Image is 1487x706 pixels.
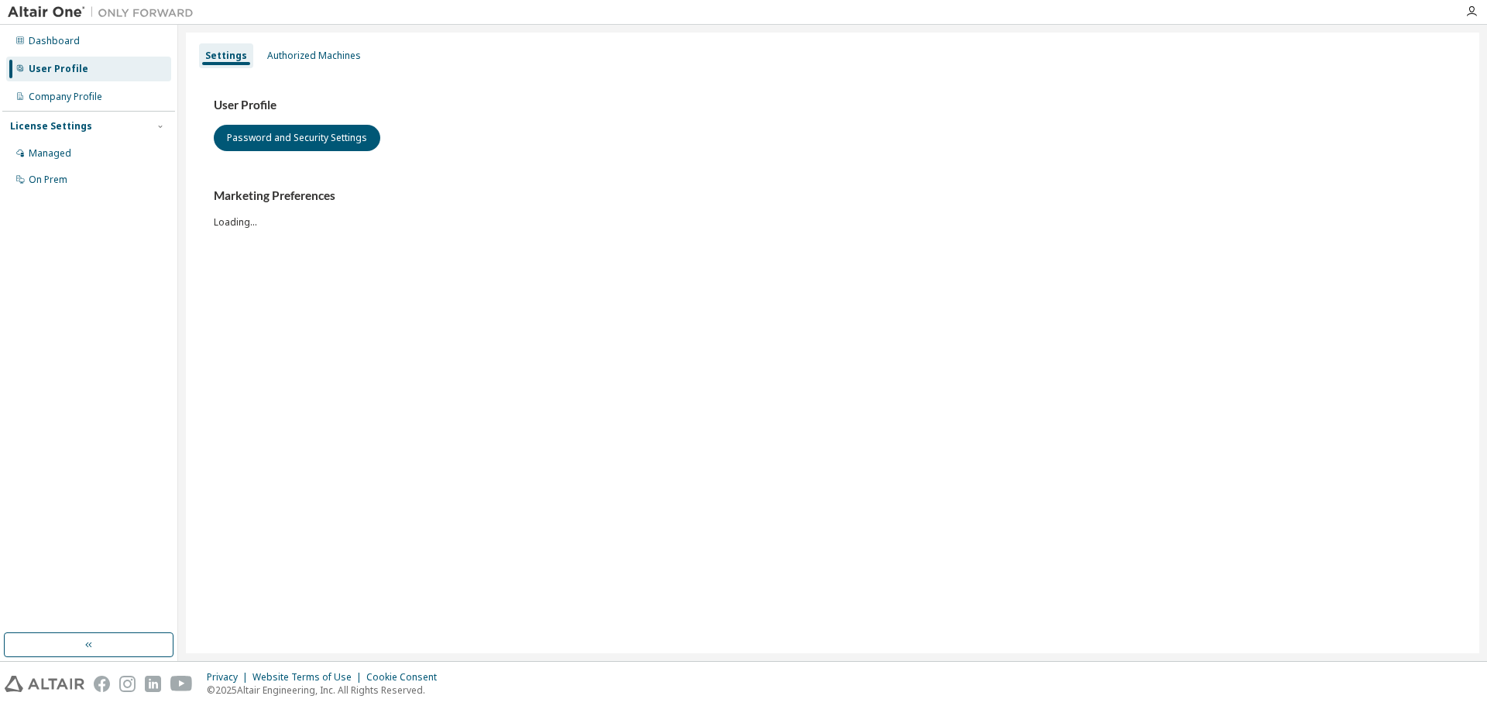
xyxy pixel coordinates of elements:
h3: User Profile [214,98,1451,113]
div: Company Profile [29,91,102,103]
div: Managed [29,147,71,160]
div: Dashboard [29,35,80,47]
img: linkedin.svg [145,676,161,692]
div: On Prem [29,174,67,186]
div: Authorized Machines [267,50,361,62]
img: altair_logo.svg [5,676,84,692]
div: License Settings [10,120,92,133]
div: Privacy [207,671,252,684]
img: Altair One [8,5,201,20]
img: instagram.svg [119,676,136,692]
p: © 2025 Altair Engineering, Inc. All Rights Reserved. [207,684,446,697]
img: facebook.svg [94,676,110,692]
button: Password and Security Settings [214,125,380,151]
div: Settings [205,50,247,62]
div: User Profile [29,63,88,75]
div: Cookie Consent [366,671,446,684]
img: youtube.svg [170,676,193,692]
div: Website Terms of Use [252,671,366,684]
h3: Marketing Preferences [214,188,1451,204]
div: Loading... [214,188,1451,228]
